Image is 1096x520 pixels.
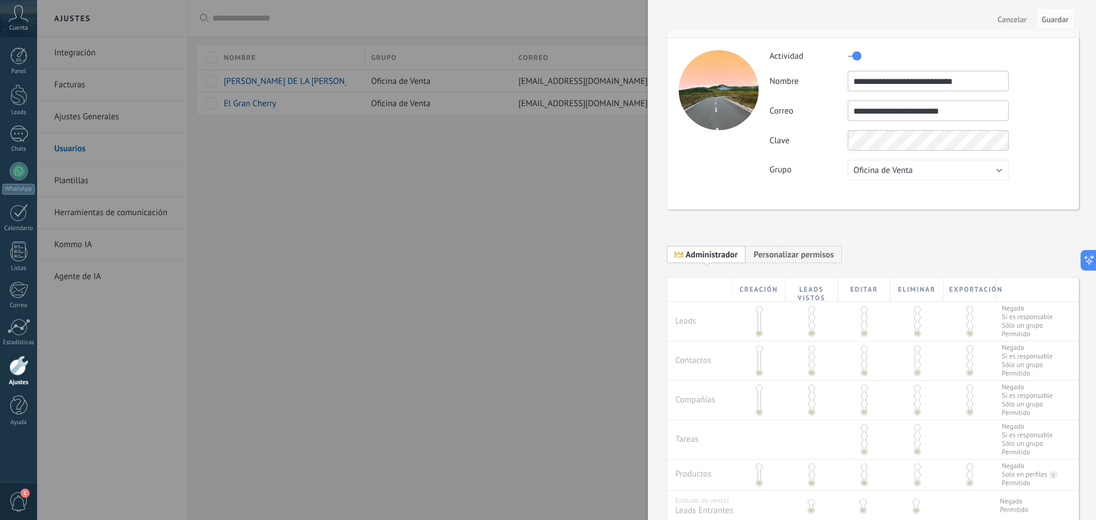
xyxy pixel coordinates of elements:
div: Chats [2,146,35,153]
span: 1 [21,489,30,498]
span: Cancelar [998,15,1027,23]
button: Cancelar [993,10,1031,28]
span: Administrador [667,245,746,263]
span: Add new role [746,245,842,263]
label: Grupo [769,164,848,175]
div: Leads [2,109,35,116]
div: Panel [2,68,35,75]
label: Actividad [769,51,848,62]
span: Administrador [686,249,738,260]
span: Personalizar permisos [753,249,834,260]
div: Correo [2,302,35,309]
div: Calendario [2,225,35,232]
div: WhatsApp [2,184,35,195]
label: Correo [769,106,848,116]
span: Oficina de Venta [853,165,913,176]
button: Oficina de Venta [848,160,1009,180]
label: Clave [769,135,848,146]
div: Listas [2,265,35,272]
div: Estadísticas [2,339,35,346]
span: Cuenta [9,25,28,32]
label: Nombre [769,76,848,87]
div: Ayuda [2,419,35,426]
div: Ajustes [2,379,35,386]
button: Guardar [1035,8,1075,30]
span: Guardar [1042,15,1069,23]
